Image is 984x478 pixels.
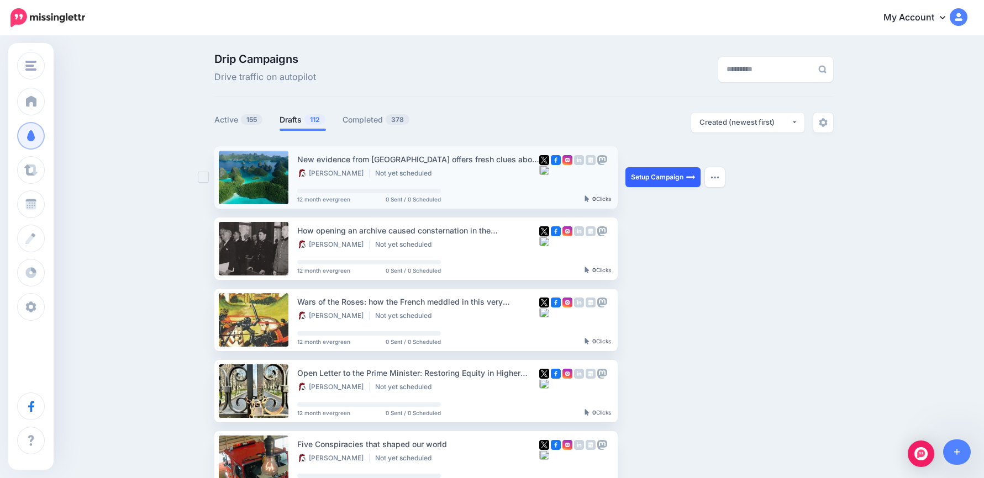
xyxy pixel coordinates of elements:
[386,114,409,125] span: 378
[297,339,350,344] span: 12 month evergreen
[574,440,584,450] img: linkedin-grey-square.png
[386,196,441,202] span: 0 Sent / 0 Scheduled
[585,410,611,416] div: Clicks
[551,155,561,165] img: facebook-square.png
[539,236,549,246] img: bluesky-square.png
[562,226,572,236] img: instagram-square.png
[297,410,350,416] span: 12 month evergreen
[297,383,370,391] li: [PERSON_NAME]
[386,268,441,273] span: 0 Sent / 0 Scheduled
[592,409,596,416] b: 0
[574,155,584,165] img: linkedin-grey-square.png
[585,267,590,273] img: pointer-grey-darker.png
[592,267,596,273] b: 0
[592,195,596,202] b: 0
[304,114,325,125] span: 112
[297,367,539,379] div: Open Letter to the Prime Minister: Restoring Equity in Higher Education
[539,440,549,450] img: twitter-square.png
[539,226,549,236] img: twitter-square.png
[585,338,590,344] img: pointer-grey-darker.png
[214,70,316,84] span: Drive traffic on autopilot
[539,165,549,175] img: bluesky-square.png
[597,369,607,379] img: mastodon-grey-square.png
[597,155,607,165] img: mastodon-grey-square.png
[375,383,437,391] li: Not yet scheduled
[586,155,596,165] img: google_business-grey-square.png
[297,295,539,308] div: Wars of the Roses: how the French meddled in this very English conflict
[375,169,437,178] li: Not yet scheduled
[574,226,584,236] img: linkedin-grey-square.png
[297,169,370,178] li: [PERSON_NAME]
[562,440,572,450] img: instagram-square.png
[585,196,611,203] div: Clicks
[562,155,572,165] img: instagram-square.png
[10,8,85,27] img: Missinglettr
[625,167,701,187] a: Setup Campaign
[25,61,36,71] img: menu.png
[297,240,370,249] li: [PERSON_NAME]
[586,226,596,236] img: google_business-grey-square.png
[585,409,590,416] img: pointer-grey-darker.png
[375,240,437,249] li: Not yet scheduled
[592,338,596,344] b: 0
[818,65,827,73] img: search-grey-6.png
[297,454,370,463] li: [PERSON_NAME]
[551,369,561,379] img: facebook-square.png
[539,155,549,165] img: twitter-square.png
[586,440,596,450] img: google_business-grey-square.png
[297,311,370,320] li: [PERSON_NAME]
[386,410,441,416] span: 0 Sent / 0 Scheduled
[297,224,539,237] div: How opening an archive caused consternation in the [GEOGRAPHIC_DATA]
[375,311,437,320] li: Not yet scheduled
[562,298,572,307] img: instagram-square.png
[539,307,549,317] img: bluesky-square.png
[241,114,262,125] span: 155
[586,298,596,307] img: google_business-grey-square.png
[375,454,437,463] li: Not yet scheduled
[214,113,263,126] a: Active155
[551,440,561,450] img: facebook-square.png
[343,113,410,126] a: Completed378
[711,176,719,179] img: dots.png
[562,369,572,379] img: instagram-square.png
[551,226,561,236] img: facebook-square.png
[297,153,539,166] div: New evidence from [GEOGRAPHIC_DATA] offers fresh clues about how and when humans first moved into...
[539,298,549,307] img: twitter-square.png
[539,369,549,379] img: twitter-square.png
[539,379,549,389] img: bluesky-square.png
[585,195,590,202] img: pointer-grey-darker.png
[597,440,607,450] img: mastodon-grey-square.png
[585,267,611,274] div: Clicks
[597,226,607,236] img: mastodon-grey-square.png
[551,298,561,307] img: facebook-square.png
[586,369,596,379] img: google_business-grey-square.png
[214,54,316,65] span: Drip Campaigns
[280,113,326,126] a: Drafts112
[872,4,967,31] a: My Account
[539,450,549,460] img: bluesky-square.png
[597,298,607,307] img: mastodon-grey-square.png
[699,117,791,128] div: Created (newest first)
[574,298,584,307] img: linkedin-grey-square.png
[297,268,350,273] span: 12 month evergreen
[297,196,350,202] span: 12 month evergreen
[585,338,611,345] div: Clicks
[386,339,441,344] span: 0 Sent / 0 Scheduled
[686,173,695,182] img: arrow-long-right-white.png
[691,113,804,132] button: Created (newest first)
[297,438,539,450] div: Five Conspiracies that shaped our world
[819,118,828,127] img: settings-grey.png
[908,440,934,467] div: Open Intercom Messenger
[574,369,584,379] img: linkedin-grey-square.png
